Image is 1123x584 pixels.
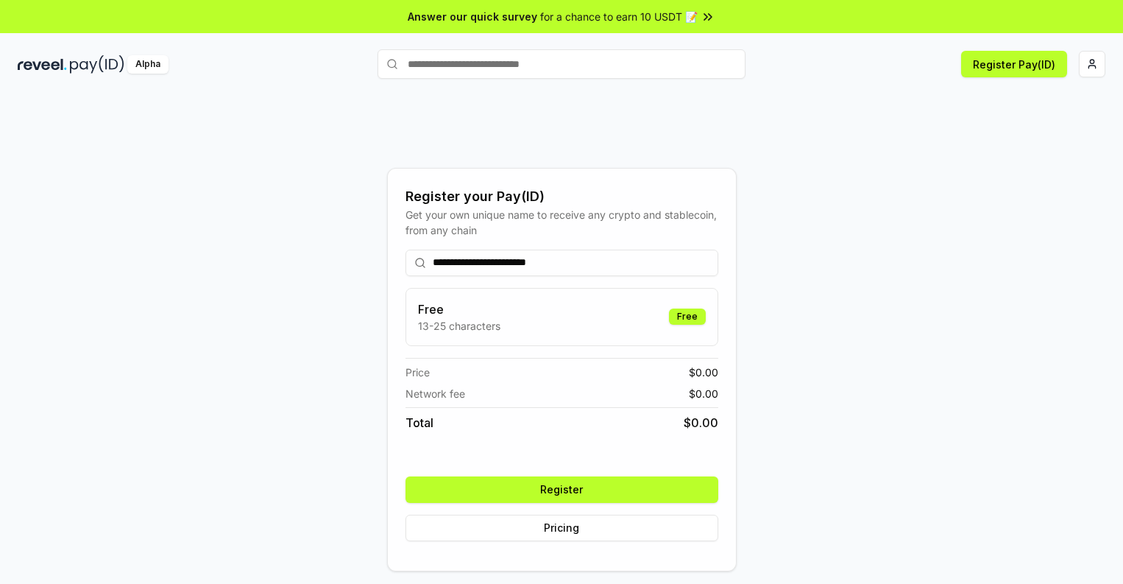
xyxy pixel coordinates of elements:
[405,414,433,432] span: Total
[689,386,718,401] span: $ 0.00
[405,476,718,503] button: Register
[405,186,718,207] div: Register your Pay(ID)
[669,309,706,325] div: Free
[405,386,465,401] span: Network fee
[961,51,1067,77] button: Register Pay(ID)
[405,515,718,541] button: Pricing
[408,9,537,24] span: Answer our quick survey
[418,318,500,334] p: 13-25 characters
[405,207,718,238] div: Get your own unique name to receive any crypto and stablecoin, from any chain
[18,55,67,74] img: reveel_dark
[70,55,124,74] img: pay_id
[689,365,718,380] span: $ 0.00
[540,9,698,24] span: for a chance to earn 10 USDT 📝
[127,55,169,74] div: Alpha
[684,414,718,432] span: $ 0.00
[418,300,500,318] h3: Free
[405,365,430,380] span: Price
